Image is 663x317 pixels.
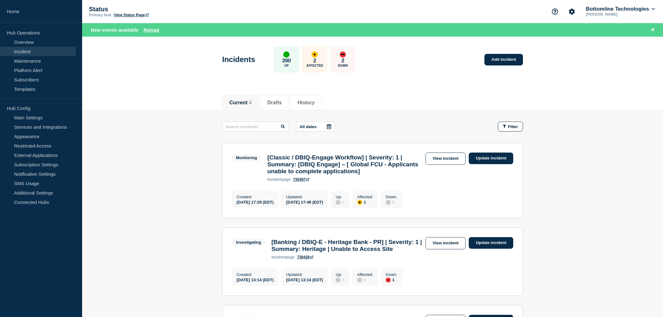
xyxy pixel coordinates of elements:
div: affected [357,200,362,205]
div: down [340,51,346,58]
div: 1 [357,199,373,205]
p: Created : [237,272,274,277]
div: [DATE] 17:29 (EDT) [237,199,274,205]
span: incident [271,255,286,259]
div: [DATE] 13:14 (EDT) [286,277,323,282]
p: Updated : [286,272,323,277]
p: Affected [306,64,323,67]
p: 2 [342,58,344,64]
a: Add incident [484,54,523,65]
p: 390 [282,58,291,64]
p: page [267,177,290,182]
div: 1 [386,277,397,283]
p: Down : [386,195,397,199]
p: Updated : [286,195,323,199]
div: disabled [357,278,362,283]
button: Bottomline Technologies [585,6,656,12]
div: disabled [336,200,341,205]
div: disabled [336,278,341,283]
button: History [297,100,315,106]
div: 0 [357,277,373,283]
span: 4 [249,100,252,105]
h3: [Banking / DBIQ-E - Heritage Bank - PR] | Severity: 1 | Summary: Heritage | Unable to Access Site [271,239,422,252]
button: Support [548,5,561,18]
p: Affected : [357,272,373,277]
button: Current 4 [229,100,252,106]
p: Affected : [357,195,373,199]
a: View Status Page [114,13,149,17]
div: affected [311,51,318,58]
p: Down [338,64,348,67]
button: Drafts [267,100,282,106]
span: Monitoring [232,154,261,161]
p: All dates [300,124,316,129]
a: 730426 [297,255,313,259]
input: Search incidents [222,122,289,132]
a: Update incident [469,237,513,249]
span: New events available [91,27,138,33]
button: Reload [144,27,159,33]
div: [DATE] 17:48 (EDT) [286,199,323,205]
p: Created : [237,195,274,199]
div: 0 [336,199,344,205]
p: [PERSON_NAME] [585,12,650,17]
div: down [386,278,391,283]
p: Up : [336,195,344,199]
p: Primary Hub [89,13,111,17]
p: 2 [313,58,316,64]
button: Filter [498,122,523,132]
h1: Incidents [222,55,255,64]
button: Account settings [565,5,578,18]
div: [DATE] 13:14 (EDT) [237,277,274,282]
p: Status [89,6,214,13]
div: disabled [386,200,391,205]
p: page [271,255,295,259]
a: Update incident [469,153,513,164]
p: Down : [386,272,397,277]
p: Up : [336,272,344,277]
div: 0 [386,199,397,205]
a: View incident [425,237,466,249]
p: Up [284,64,289,67]
a: View incident [425,153,466,165]
div: 0 [336,277,344,283]
div: up [283,51,290,58]
button: All dates [296,122,335,132]
span: incident [267,177,282,182]
h3: [Classic / DBIQ-Engage Workflow] | Severity: 1 | Summary: [DBIQ Engage] – [ Global FCU - Applican... [267,154,422,175]
span: Filter [508,124,518,129]
span: Investigating [232,239,265,246]
a: 730487 [293,177,309,182]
